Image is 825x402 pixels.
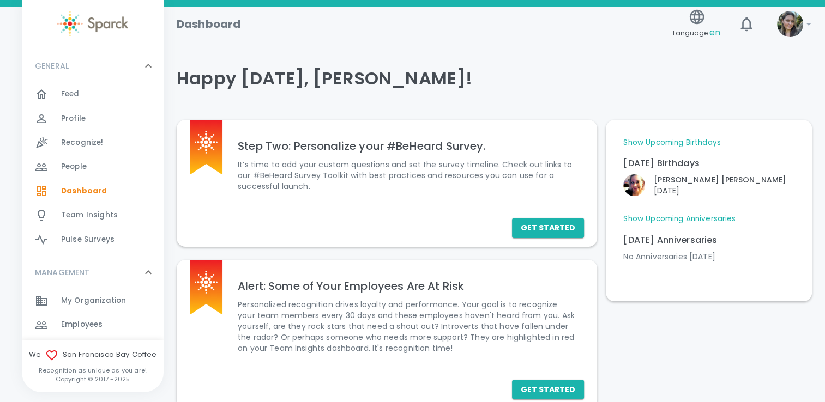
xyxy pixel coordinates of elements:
button: Get Started [512,218,584,238]
img: Picture of Nikki Meeks [623,174,645,196]
span: Pulse Surveys [61,234,115,245]
p: [PERSON_NAME] [PERSON_NAME] [654,174,786,185]
img: Sparck logo [195,131,218,154]
p: MANAGEMENT [35,267,90,278]
span: Feed [61,89,80,100]
p: [DATE] Anniversaries [623,234,794,247]
a: Show Upcoming Anniversaries [623,214,736,224]
img: Sparck logo [57,11,128,36]
span: en [709,26,720,39]
a: Sparck logo [22,11,164,36]
a: Feed [22,82,164,106]
h1: Dashboard [177,15,240,33]
div: GENERAL [22,82,164,256]
button: Click to Recognize! [623,174,786,196]
span: We San Francisco Bay Coffee [22,349,164,362]
button: Get Started [512,380,584,400]
a: Team Insights [22,203,164,227]
h4: Happy [DATE], [PERSON_NAME]! [177,68,812,89]
p: No Anniversaries [DATE] [623,251,794,262]
p: Copyright © 2017 - 2025 [22,375,164,383]
span: Employees [61,319,103,330]
p: GENERAL [35,60,69,71]
span: Recognize! [61,137,104,148]
h6: Alert: Some of Your Employees Are At Risk [238,277,575,295]
div: GENERAL [22,50,164,82]
span: Profile [61,113,86,124]
span: Team Insights [61,210,118,221]
p: Recognition as unique as you are! [22,366,164,375]
img: Picture of Mackenzie [777,11,803,37]
a: Profile [22,107,164,131]
span: My Organization [61,295,126,306]
h6: Step Two: Personalize your #BeHeard Survey. [238,137,575,155]
a: Recognize! [22,131,164,155]
p: [DATE] Birthdays [623,157,794,170]
span: Dashboard [61,186,107,197]
span: People [61,161,87,172]
p: Personalized recognition drives loyalty and performance. Your goal is to recognize your team memb... [238,299,575,354]
a: My Organization [22,289,164,313]
a: People [22,155,164,179]
button: Language:en [669,5,725,44]
p: It’s time to add your custom questions and set the survey timeline. Check out links to our #BeHea... [238,159,575,192]
a: Dashboard [22,179,164,203]
p: [DATE] [654,185,786,196]
a: Pulse Surveys [22,228,164,252]
a: Demographics [22,337,164,361]
a: Employees [22,313,164,337]
div: Click to Recognize! [615,166,786,196]
img: Sparck logo [195,271,218,294]
div: MANAGEMENT [22,256,164,289]
span: Language: [673,26,720,40]
a: Show Upcoming Birthdays [623,137,720,148]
